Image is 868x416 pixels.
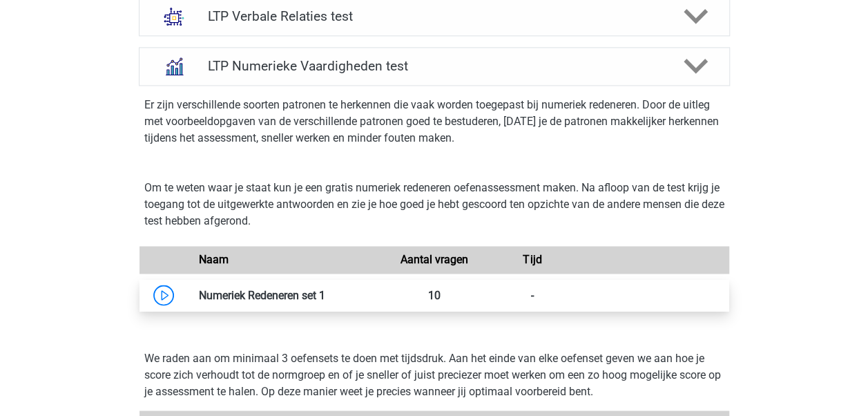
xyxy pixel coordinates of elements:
div: Numeriek Redeneren set 1 [189,287,385,303]
p: Om te weten waar je staat kun je een gratis numeriek redeneren oefenassessment maken. Na afloop v... [144,180,724,229]
img: numeriek redeneren [156,48,192,84]
h4: LTP Numerieke Vaardigheden test [208,58,660,74]
p: We raden aan om minimaal 3 oefensets te doen met tijdsdruk. Aan het einde van elke oefenset geven... [144,350,724,399]
p: Er zijn verschillende soorten patronen te herkennen die vaak worden toegepast bij numeriek redene... [144,97,724,146]
a: numeriek redeneren LTP Numerieke Vaardigheden test [133,47,735,86]
div: Naam [189,252,385,268]
div: Tijd [483,252,581,268]
div: Aantal vragen [385,252,483,268]
h4: LTP Verbale Relaties test [208,8,660,24]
